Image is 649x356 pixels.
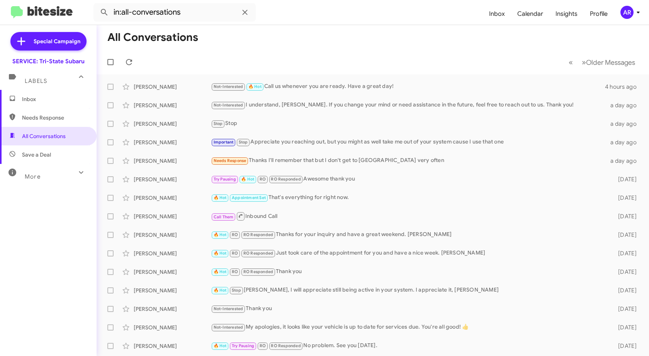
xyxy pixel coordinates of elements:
[211,249,607,258] div: Just took care of the appointment for you and have a nice week. [PERSON_NAME]
[134,138,211,146] div: [PERSON_NAME]
[22,151,51,159] span: Save a Deal
[211,286,607,295] div: [PERSON_NAME], I will appreciate still being active in your system. I appreciate it, [PERSON_NAME]
[93,3,256,22] input: Search
[211,175,607,184] div: Awesome thank you
[134,305,211,313] div: [PERSON_NAME]
[211,156,607,165] div: Thanks I'll remember that but I don't get to [GEOGRAPHIC_DATA] very often
[134,194,211,202] div: [PERSON_NAME]
[214,84,243,89] span: Not-Interested
[214,214,234,219] span: Call Them
[22,114,88,121] span: Needs Response
[607,120,643,128] div: a day ago
[260,343,266,348] span: RO
[607,175,643,183] div: [DATE]
[607,305,643,313] div: [DATE]
[134,213,211,220] div: [PERSON_NAME]
[211,138,607,147] div: Appreciate you reaching out, but you might as well take me out of your system cause I use that one
[605,83,643,91] div: 4 hours ago
[620,6,634,19] div: AR
[10,32,87,51] a: Special Campaign
[214,121,223,126] span: Stop
[211,341,607,350] div: No problem. See you [DATE].
[577,54,640,70] button: Next
[134,268,211,276] div: [PERSON_NAME]
[607,287,643,294] div: [DATE]
[214,343,227,348] span: 🔥 Hot
[232,232,238,237] span: RO
[607,268,643,276] div: [DATE]
[211,193,607,202] div: That's everything for right now.
[232,269,238,274] span: RO
[214,288,227,293] span: 🔥 Hot
[12,57,85,65] div: SERVICE: Tri-State Subaru
[211,211,607,221] div: Inbound Call
[214,251,227,256] span: 🔥 Hot
[134,83,211,91] div: [PERSON_NAME]
[25,173,41,180] span: More
[483,3,511,25] a: Inbox
[607,250,643,257] div: [DATE]
[607,157,643,165] div: a day ago
[214,195,227,200] span: 🔥 Hot
[243,251,273,256] span: RO Responded
[248,84,262,89] span: 🔥 Hot
[134,157,211,165] div: [PERSON_NAME]
[214,232,227,237] span: 🔥 Hot
[214,306,243,311] span: Not-Interested
[134,250,211,257] div: [PERSON_NAME]
[232,195,266,200] span: Appointment Set
[134,120,211,128] div: [PERSON_NAME]
[211,119,607,128] div: Stop
[214,103,243,108] span: Not-Interested
[134,101,211,109] div: [PERSON_NAME]
[214,140,234,145] span: Important
[607,324,643,331] div: [DATE]
[569,57,573,67] span: «
[214,177,236,182] span: Try Pausing
[239,140,248,145] span: Stop
[271,177,301,182] span: RO Responded
[211,323,607,332] div: My apologies, it looks like your vehicle is up to date for services due. You're all good! 👍
[607,138,643,146] div: a day ago
[607,342,643,350] div: [DATE]
[214,158,246,163] span: Needs Response
[211,82,605,91] div: Call us whenever you are ready. Have a great day!
[584,3,614,25] a: Profile
[211,230,607,239] div: Thanks for your inquiry and have a great weekend. [PERSON_NAME]
[211,267,607,276] div: Thank you
[34,37,80,45] span: Special Campaign
[232,288,241,293] span: Stop
[271,343,301,348] span: RO Responded
[607,101,643,109] div: a day ago
[134,175,211,183] div: [PERSON_NAME]
[241,177,254,182] span: 🔥 Hot
[134,324,211,331] div: [PERSON_NAME]
[214,325,243,330] span: Not-Interested
[549,3,584,25] a: Insights
[614,6,641,19] button: AR
[107,31,198,44] h1: All Conversations
[232,251,238,256] span: RO
[607,194,643,202] div: [DATE]
[22,95,88,103] span: Inbox
[564,54,640,70] nav: Page navigation example
[232,343,254,348] span: Try Pausing
[511,3,549,25] a: Calendar
[134,287,211,294] div: [PERSON_NAME]
[22,132,66,140] span: All Conversations
[211,304,607,313] div: Thank you
[134,342,211,350] div: [PERSON_NAME]
[586,58,635,67] span: Older Messages
[243,269,273,274] span: RO Responded
[582,57,586,67] span: »
[134,231,211,239] div: [PERSON_NAME]
[260,177,266,182] span: RO
[211,101,607,110] div: I understand, [PERSON_NAME]. If you change your mind or need assistance in the future, feel free ...
[25,78,47,84] span: Labels
[607,231,643,239] div: [DATE]
[243,232,273,237] span: RO Responded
